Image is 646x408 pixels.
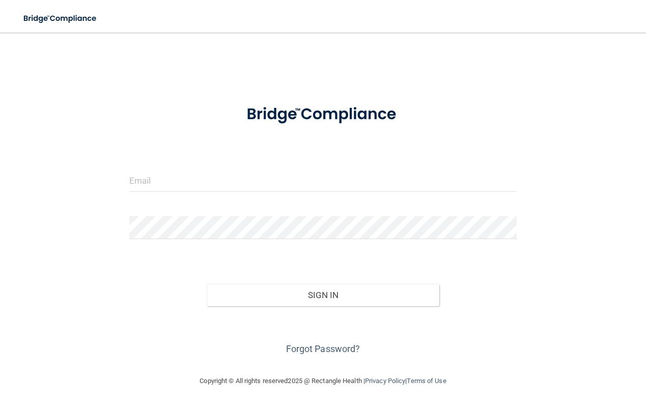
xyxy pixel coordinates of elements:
a: Forgot Password? [286,343,360,354]
img: bridge_compliance_login_screen.278c3ca4.svg [15,8,106,29]
div: Copyright © All rights reserved 2025 @ Rectangle Health | | [137,365,509,397]
img: bridge_compliance_login_screen.278c3ca4.svg [230,94,416,135]
a: Terms of Use [407,377,446,385]
button: Sign In [207,284,439,306]
input: Email [129,169,517,192]
a: Privacy Policy [365,377,405,385]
